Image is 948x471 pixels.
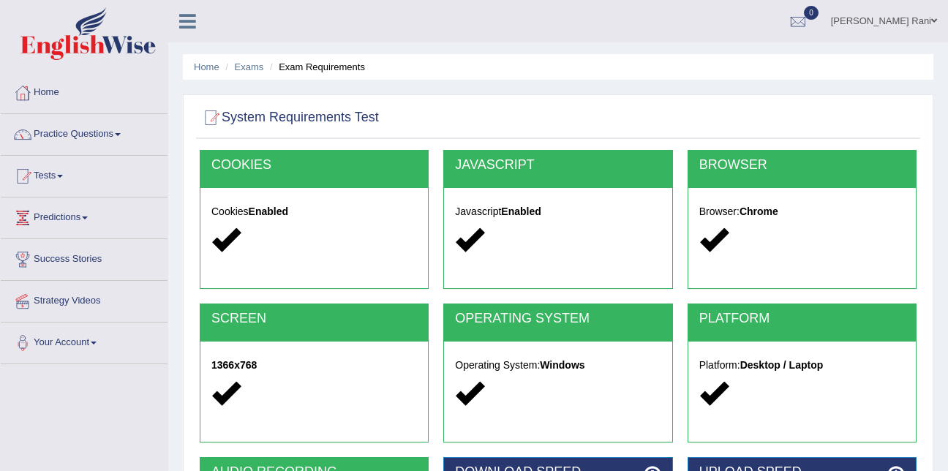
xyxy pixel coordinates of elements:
strong: Enabled [501,206,541,217]
h2: JAVASCRIPT [455,158,661,173]
h2: PLATFORM [699,312,905,326]
h5: Javascript [455,206,661,217]
a: Home [194,61,219,72]
a: Home [1,72,168,109]
h5: Platform: [699,360,905,371]
strong: Desktop / Laptop [740,359,824,371]
strong: Chrome [740,206,778,217]
a: Strategy Videos [1,281,168,317]
strong: 1366x768 [211,359,257,371]
h2: OPERATING SYSTEM [455,312,661,326]
a: Tests [1,156,168,192]
a: Exams [235,61,264,72]
a: Your Account [1,323,168,359]
h2: BROWSER [699,158,905,173]
h5: Operating System: [455,360,661,371]
h2: COOKIES [211,158,417,173]
h2: SCREEN [211,312,417,326]
a: Success Stories [1,239,168,276]
span: 0 [804,6,819,20]
a: Predictions [1,197,168,234]
strong: Windows [540,359,584,371]
a: Practice Questions [1,114,168,151]
h2: System Requirements Test [200,107,379,129]
strong: Enabled [249,206,288,217]
h5: Cookies [211,206,417,217]
h5: Browser: [699,206,905,217]
li: Exam Requirements [266,60,365,74]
